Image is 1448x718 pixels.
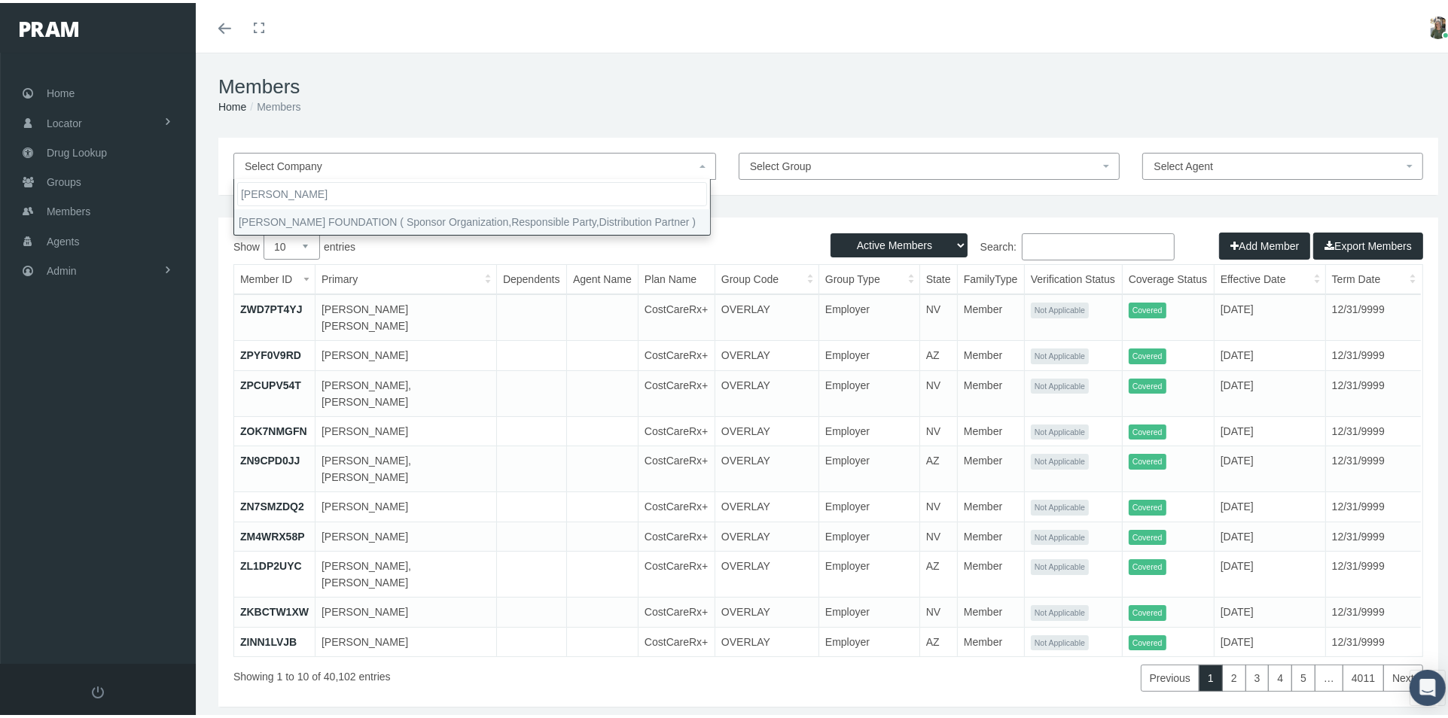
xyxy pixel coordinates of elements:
a: ZOK7NMGFN [240,422,307,434]
td: Member [957,595,1024,625]
td: Member [957,549,1024,595]
td: Member [957,443,1024,489]
td: [PERSON_NAME] [316,595,497,625]
td: Member [957,413,1024,443]
td: Employer [819,443,919,489]
td: Employer [819,519,919,549]
span: Locator [47,106,82,135]
th: Coverage Status [1122,262,1214,291]
td: Employer [819,413,919,443]
a: 3 [1245,662,1270,689]
a: Previous [1141,662,1200,689]
span: Admin [47,254,77,282]
td: 12/31/9999 [1325,549,1421,595]
span: Covered [1129,345,1166,361]
img: PRAM_20_x_78.png [20,19,78,34]
td: Member [957,489,1024,519]
td: AZ [919,443,957,489]
a: ZM4WRX58P [240,528,305,540]
span: Not Applicable [1031,451,1089,467]
td: NV [919,291,957,338]
span: Groups [47,165,81,193]
td: CostCareRx+ [638,595,715,625]
td: [PERSON_NAME], [PERSON_NAME] [316,443,497,489]
th: FamilyType [957,262,1024,291]
td: [PERSON_NAME] [316,519,497,549]
td: 12/31/9999 [1325,367,1421,413]
span: Not Applicable [1031,376,1089,391]
th: Member ID: activate to sort column ascending [234,262,316,291]
td: AZ [919,549,957,595]
input: Search: [1022,230,1175,257]
a: ZWD7PT4YJ [240,300,302,312]
th: Effective Date: activate to sort column ascending [1214,262,1325,291]
th: Term Date: activate to sort column ascending [1325,262,1421,291]
td: OVERLAY [715,595,819,625]
td: [DATE] [1214,519,1325,549]
td: [PERSON_NAME] [316,624,497,653]
span: Select Group [750,157,812,169]
th: Verification Status [1024,262,1122,291]
td: OVERLAY [715,338,819,368]
td: [DATE] [1214,443,1325,489]
td: CostCareRx+ [638,519,715,549]
td: 12/31/9999 [1325,291,1421,338]
td: [DATE] [1214,367,1325,413]
span: Members [47,194,90,223]
td: [DATE] [1214,413,1325,443]
span: Not Applicable [1031,527,1089,543]
td: OVERLAY [715,367,819,413]
li: [PERSON_NAME] FOUNDATION ( Sponsor Organization,Responsible Party,Distribution Partner ) [234,206,710,232]
th: Dependents [496,262,566,291]
td: [PERSON_NAME] [PERSON_NAME] [316,291,497,338]
a: ZINN1LVJB [240,633,297,645]
div: Open Intercom Messenger [1410,667,1446,703]
span: Covered [1129,527,1166,543]
span: Covered [1129,602,1166,618]
td: AZ [919,338,957,368]
td: Member [957,624,1024,653]
a: ZN7SMZDQ2 [240,497,304,510]
span: Not Applicable [1031,345,1089,361]
a: ZN9CPD0JJ [240,452,300,464]
td: OVERLAY [715,489,819,519]
td: CostCareRx+ [638,549,715,595]
span: Drug Lookup [47,135,107,164]
a: … [1315,662,1343,689]
span: Select Company [245,157,322,169]
td: 12/31/9999 [1325,519,1421,549]
td: OVERLAY [715,413,819,443]
td: OVERLAY [715,549,819,595]
td: 12/31/9999 [1325,443,1421,489]
td: NV [919,413,957,443]
a: ZKBCTW1XW [240,603,309,615]
td: [DATE] [1214,489,1325,519]
td: OVERLAY [715,443,819,489]
th: State [919,262,957,291]
a: Home [218,98,246,110]
span: Not Applicable [1031,602,1089,618]
td: CostCareRx+ [638,489,715,519]
td: [PERSON_NAME] [316,338,497,368]
td: OVERLAY [715,519,819,549]
a: ZPYF0V9RD [240,346,301,358]
td: 12/31/9999 [1325,489,1421,519]
td: CostCareRx+ [638,338,715,368]
a: 5 [1291,662,1315,689]
td: Member [957,291,1024,338]
td: NV [919,489,957,519]
td: Employer [819,291,919,338]
td: Employer [819,367,919,413]
span: Covered [1129,300,1166,315]
span: Agents [47,224,80,253]
td: Employer [819,595,919,625]
td: [DATE] [1214,624,1325,653]
td: [DATE] [1214,291,1325,338]
td: Employer [819,549,919,595]
td: [PERSON_NAME] [316,413,497,443]
th: Group Code: activate to sort column ascending [715,262,819,291]
td: OVERLAY [715,291,819,338]
a: 2 [1222,662,1246,689]
td: CostCareRx+ [638,291,715,338]
span: Not Applicable [1031,556,1089,572]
